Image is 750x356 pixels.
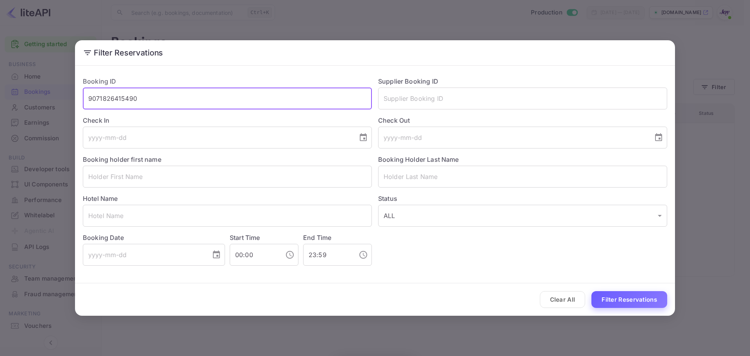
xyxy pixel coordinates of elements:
[83,88,372,109] input: Booking ID
[378,88,667,109] input: Supplier Booking ID
[83,233,225,242] label: Booking Date
[75,40,675,65] h2: Filter Reservations
[378,166,667,188] input: Holder Last Name
[378,127,648,148] input: yyyy-mm-dd
[282,247,298,263] button: Choose time, selected time is 12:00 AM
[378,194,667,203] label: Status
[540,291,586,308] button: Clear All
[83,195,118,202] label: Hotel Name
[303,234,331,242] label: End Time
[230,244,279,266] input: hh:mm
[83,116,372,125] label: Check In
[83,77,116,85] label: Booking ID
[651,130,666,145] button: Choose date
[378,116,667,125] label: Check Out
[355,130,371,145] button: Choose date
[209,247,224,263] button: Choose date
[303,244,352,266] input: hh:mm
[355,247,371,263] button: Choose time, selected time is 11:59 PM
[83,166,372,188] input: Holder First Name
[378,156,459,163] label: Booking Holder Last Name
[591,291,667,308] button: Filter Reservations
[83,156,161,163] label: Booking holder first name
[83,127,352,148] input: yyyy-mm-dd
[378,77,438,85] label: Supplier Booking ID
[378,205,667,227] div: ALL
[83,205,372,227] input: Hotel Name
[83,244,205,266] input: yyyy-mm-dd
[230,234,260,242] label: Start Time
